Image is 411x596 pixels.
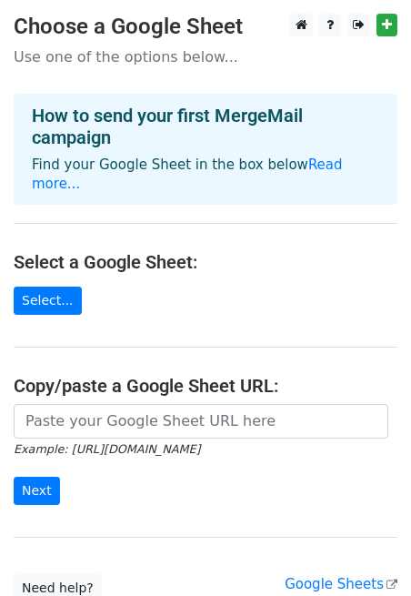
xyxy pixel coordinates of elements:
small: Example: [URL][DOMAIN_NAME] [14,442,200,456]
h3: Choose a Google Sheet [14,14,397,40]
p: Find your Google Sheet in the box below [32,156,379,194]
h4: Select a Google Sheet: [14,251,397,273]
h4: Copy/paste a Google Sheet URL: [14,375,397,397]
input: Paste your Google Sheet URL here [14,404,388,439]
a: Select... [14,287,82,315]
h4: How to send your first MergeMail campaign [32,105,379,148]
input: Next [14,477,60,505]
a: Google Sheets [285,576,397,592]
a: Read more... [32,157,343,192]
p: Use one of the options below... [14,47,397,66]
